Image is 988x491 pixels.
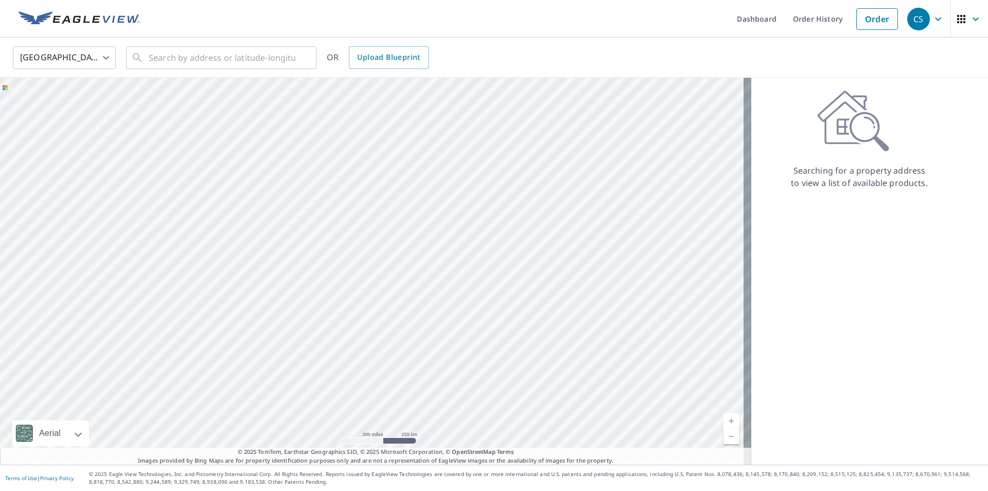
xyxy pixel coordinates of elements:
span: Upload Blueprint [357,51,420,64]
a: Order [856,8,898,30]
p: © 2025 Eagle View Technologies, Inc. and Pictometry International Corp. All Rights Reserved. Repo... [89,470,983,486]
input: Search by address or latitude-longitude [149,43,295,72]
a: Current Level 5, Zoom Out [724,429,739,444]
a: OpenStreetMap [452,448,495,455]
div: OR [327,46,429,69]
span: © 2025 TomTom, Earthstar Geographics SIO, © 2025 Microsoft Corporation, © [238,448,514,456]
p: Searching for a property address to view a list of available products. [790,164,928,189]
div: [GEOGRAPHIC_DATA] [13,43,116,72]
a: Upload Blueprint [349,46,428,69]
a: Terms [497,448,514,455]
a: Terms of Use [5,475,37,482]
a: Privacy Policy [40,475,74,482]
div: Aerial [36,420,64,446]
p: | [5,475,74,481]
img: EV Logo [19,11,140,27]
div: CS [907,8,930,30]
div: Aerial [12,420,89,446]
a: Current Level 5, Zoom In [724,413,739,429]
